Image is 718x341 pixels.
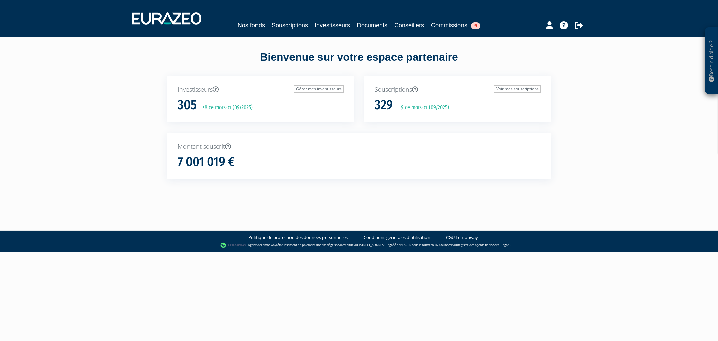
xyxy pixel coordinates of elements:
a: Souscriptions [272,21,308,30]
a: Conditions générales d'utilisation [364,234,430,241]
p: Montant souscrit [178,142,541,151]
h1: 7 001 019 € [178,155,235,169]
img: logo-lemonway.png [220,242,246,249]
a: Commissions9 [431,21,480,30]
p: Investisseurs [178,85,344,94]
p: +9 ce mois-ci (09/2025) [394,104,449,112]
a: Gérer mes investisseurs [294,85,344,93]
a: Politique de protection des données personnelles [248,234,348,241]
h1: 305 [178,98,197,112]
a: Documents [357,21,387,30]
a: Investisseurs [315,21,350,30]
p: +8 ce mois-ci (09/2025) [198,104,253,112]
span: 9 [471,22,480,29]
a: Nos fonds [238,21,265,30]
p: Souscriptions [375,85,541,94]
h1: 329 [375,98,393,112]
a: Voir mes souscriptions [494,85,541,93]
a: Registre des agents financiers (Regafi) [457,243,510,247]
img: 1732889491-logotype_eurazeo_blanc_rvb.png [132,12,201,25]
a: Lemonway [261,243,276,247]
a: Conseillers [394,21,424,30]
a: CGU Lemonway [446,234,478,241]
div: Bienvenue sur votre espace partenaire [162,50,556,76]
div: - Agent de (établissement de paiement dont le siège social est situé au [STREET_ADDRESS], agréé p... [7,242,711,249]
p: Besoin d'aide ? [708,31,715,91]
